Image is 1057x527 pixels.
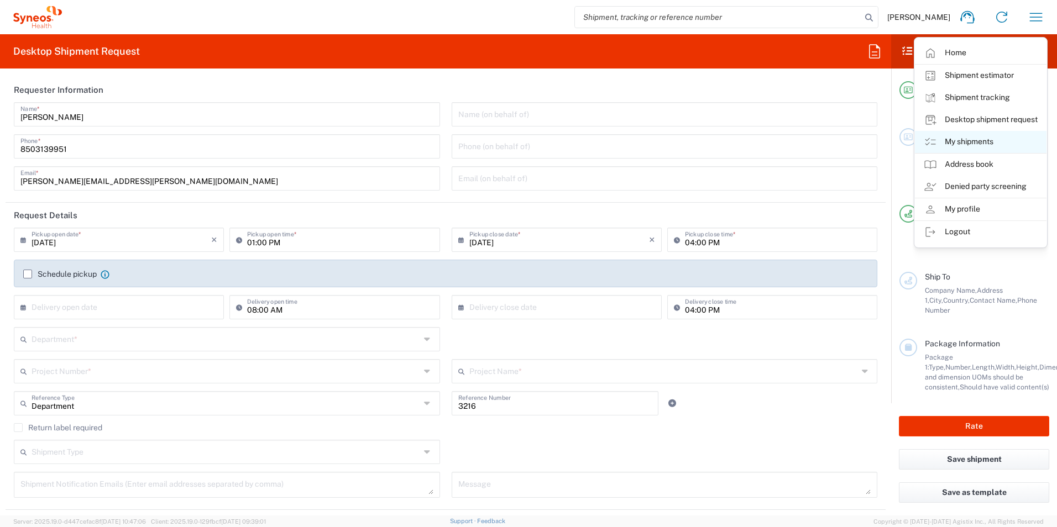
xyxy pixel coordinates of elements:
span: Should have valid content(s) [960,383,1049,391]
span: Height, [1016,363,1039,371]
a: Shipment tracking [915,87,1046,109]
span: Contact Name, [970,296,1017,304]
span: [DATE] 10:47:06 [101,518,146,525]
span: Client: 2025.19.0-129fbcf [151,518,266,525]
span: Server: 2025.19.0-d447cefac8f [13,518,146,525]
span: Copyright © [DATE]-[DATE] Agistix Inc., All Rights Reserved [873,517,1044,526]
a: Support [450,518,478,524]
button: Save as template [899,482,1049,503]
span: Width, [996,363,1016,371]
input: Shipment, tracking or reference number [575,7,861,28]
a: Shipment estimator [915,65,1046,87]
span: Number, [945,363,972,371]
span: Package Information [925,339,1000,348]
a: Feedback [477,518,505,524]
button: Rate [899,416,1049,436]
a: Address book [915,154,1046,176]
h2: Shipment Checklist [901,45,1013,58]
label: Return label required [14,423,102,432]
span: [DATE] 09:39:01 [221,518,266,525]
a: Add Reference [664,396,680,411]
a: My shipments [915,131,1046,153]
span: Type, [929,363,945,371]
a: Home [915,42,1046,64]
h2: Requester Information [14,85,103,96]
a: My profile [915,198,1046,220]
a: Denied party screening [915,176,1046,198]
span: Country, [943,296,970,304]
span: Package 1: [925,353,953,371]
h2: Desktop Shipment Request [13,45,140,58]
a: Logout [915,221,1046,243]
span: Company Name, [925,286,977,294]
span: Length, [972,363,996,371]
i: × [211,231,217,249]
h2: Request Details [14,210,77,221]
label: Schedule pickup [23,270,97,278]
span: City, [929,296,943,304]
i: × [649,231,655,249]
span: Ship To [925,272,950,281]
span: [PERSON_NAME] [887,12,950,22]
a: Desktop shipment request [915,109,1046,131]
button: Save shipment [899,449,1049,470]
